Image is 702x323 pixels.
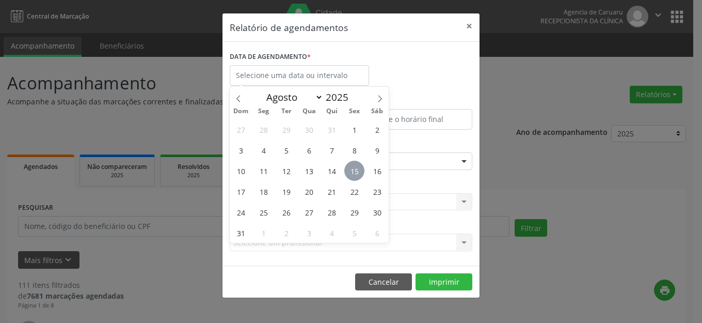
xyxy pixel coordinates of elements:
span: Dom [230,108,252,115]
span: Agosto 11, 2025 [253,161,274,181]
span: Setembro 5, 2025 [344,223,364,243]
input: Selecione o horário final [354,109,472,130]
button: Close [459,13,480,39]
span: Agosto 6, 2025 [299,140,319,160]
span: Ter [275,108,298,115]
span: Agosto 29, 2025 [344,202,364,222]
span: Qui [321,108,343,115]
label: DATA DE AGENDAMENTO [230,49,311,65]
span: Agosto 21, 2025 [322,181,342,202]
span: Agosto 30, 2025 [367,202,387,222]
select: Month [261,90,323,104]
span: Agosto 26, 2025 [276,202,296,222]
span: Agosto 14, 2025 [322,161,342,181]
span: Agosto 13, 2025 [299,161,319,181]
span: Agosto 4, 2025 [253,140,274,160]
span: Agosto 7, 2025 [322,140,342,160]
span: Agosto 16, 2025 [367,161,387,181]
span: Agosto 10, 2025 [231,161,251,181]
span: Agosto 31, 2025 [231,223,251,243]
span: Julho 29, 2025 [276,119,296,140]
span: Agosto 27, 2025 [299,202,319,222]
span: Sex [343,108,366,115]
span: Agosto 3, 2025 [231,140,251,160]
span: Julho 30, 2025 [299,119,319,140]
span: Agosto 2, 2025 [367,119,387,140]
span: Agosto 17, 2025 [231,181,251,202]
span: Seg [252,108,275,115]
span: Agosto 22, 2025 [344,181,364,202]
span: Julho 31, 2025 [322,119,342,140]
span: Julho 27, 2025 [231,119,251,140]
label: ATÉ [354,93,472,109]
h5: Relatório de agendamentos [230,21,348,34]
span: Julho 28, 2025 [253,119,274,140]
span: Agosto 15, 2025 [344,161,364,181]
span: Setembro 2, 2025 [276,223,296,243]
span: Setembro 3, 2025 [299,223,319,243]
span: Agosto 25, 2025 [253,202,274,222]
span: Agosto 8, 2025 [344,140,364,160]
span: Agosto 12, 2025 [276,161,296,181]
span: Agosto 28, 2025 [322,202,342,222]
span: Sáb [366,108,389,115]
span: Agosto 19, 2025 [276,181,296,202]
span: Setembro 6, 2025 [367,223,387,243]
span: Agosto 18, 2025 [253,181,274,202]
input: Year [323,90,357,104]
button: Imprimir [416,273,472,291]
span: Qua [298,108,321,115]
span: Setembro 4, 2025 [322,223,342,243]
span: Agosto 9, 2025 [367,140,387,160]
span: Agosto 1, 2025 [344,119,364,140]
span: Agosto 20, 2025 [299,181,319,202]
input: Selecione uma data ou intervalo [230,65,369,86]
span: Agosto 24, 2025 [231,202,251,222]
span: Setembro 1, 2025 [253,223,274,243]
button: Cancelar [355,273,412,291]
span: Agosto 5, 2025 [276,140,296,160]
span: Agosto 23, 2025 [367,181,387,202]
